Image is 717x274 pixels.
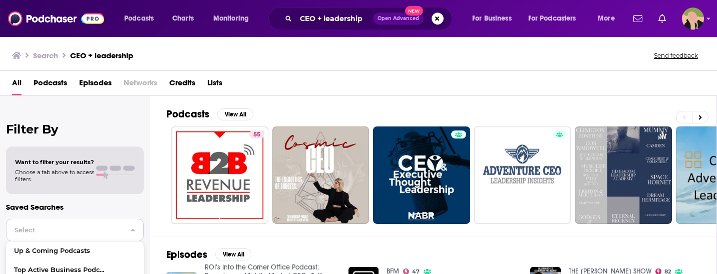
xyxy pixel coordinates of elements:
span: Open Advanced [378,16,419,21]
span: New [405,6,423,16]
a: EpisodesView All [166,248,251,261]
h3: CEO + leadership [70,51,133,60]
a: Show notifications dropdown [629,10,646,27]
button: Send feedback [651,51,701,60]
a: PodcastsView All [166,108,253,120]
img: Podchaser - Follow, Share and Rate Podcasts [8,9,104,28]
button: open menu [591,11,627,27]
span: Podcasts [124,12,154,26]
span: More [598,12,615,26]
a: Lists [207,75,222,95]
input: Search podcasts, credits, & more... [296,11,373,27]
span: Select [7,227,122,233]
span: Choose a tab above to access filters. [15,169,94,183]
a: 55 [171,126,268,224]
span: Charts [172,12,194,26]
span: Top Active Business Podcasts [14,267,111,273]
a: Podcasts [34,75,67,95]
span: Monitoring [213,12,249,26]
button: open menu [206,11,262,27]
button: Show profile menu [682,8,704,30]
button: View All [215,248,251,260]
span: 55 [253,130,260,140]
h2: Episodes [166,248,207,261]
span: Networks [124,75,157,95]
a: Charts [166,11,200,27]
span: For Podcasters [528,12,576,26]
a: Credits [169,75,195,95]
button: Select [6,219,144,241]
a: Show notifications dropdown [654,10,670,27]
span: Logged in as KatMcMahonn [682,8,704,30]
button: open menu [117,11,167,27]
span: 47 [412,269,420,274]
h2: Podcasts [166,108,209,120]
p: Saved Searches [6,202,144,212]
a: 55 [249,130,264,139]
span: Up & Coming Podcasts [14,248,111,254]
button: View All [217,108,253,120]
span: 82 [664,269,671,274]
img: User Profile [682,8,704,30]
span: For Business [472,12,512,26]
button: open menu [522,11,591,27]
a: Episodes [79,75,112,95]
h3: Search [33,51,58,60]
a: All [12,75,22,95]
div: Search podcasts, credits, & more... [278,7,462,30]
button: Open AdvancedNew [373,13,424,25]
h2: Filter By [6,122,144,136]
span: Want to filter your results? [15,159,94,166]
button: open menu [465,11,524,27]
